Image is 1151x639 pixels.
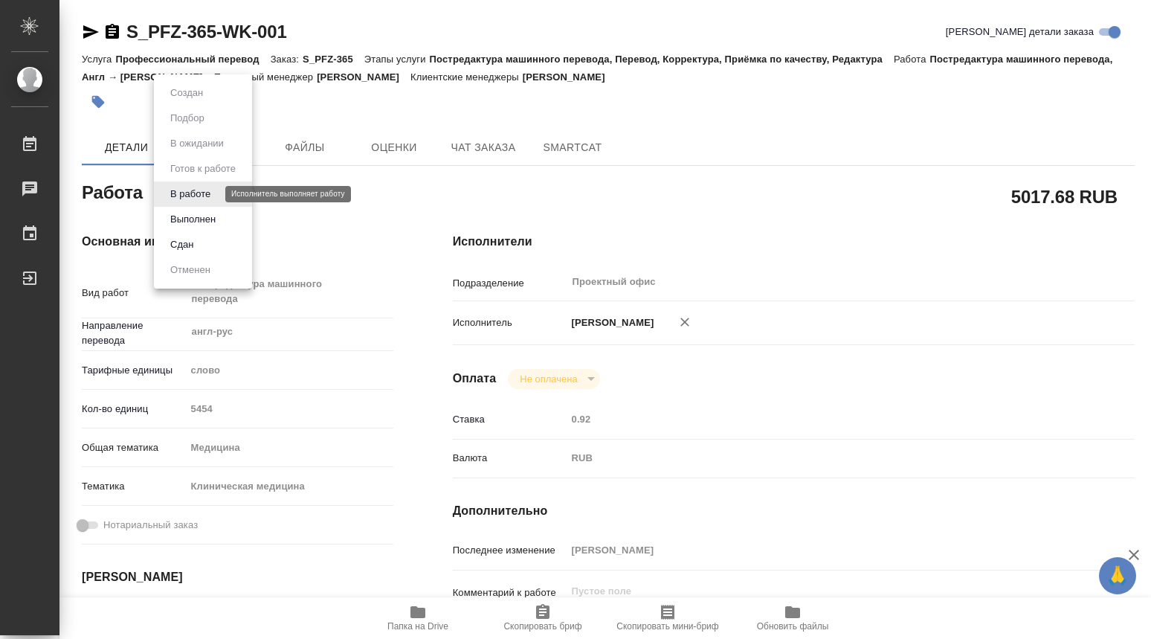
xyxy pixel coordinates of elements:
[166,186,215,202] button: В работе
[166,110,209,126] button: Подбор
[166,237,198,253] button: Сдан
[166,135,228,152] button: В ожидании
[166,211,220,228] button: Выполнен
[166,262,215,278] button: Отменен
[166,161,240,177] button: Готов к работе
[166,85,207,101] button: Создан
